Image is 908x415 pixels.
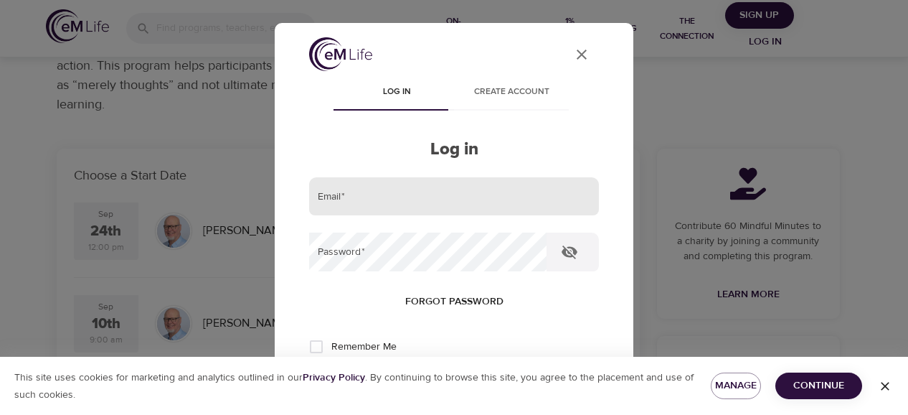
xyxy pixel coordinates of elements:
[399,289,509,315] button: Forgot password
[787,377,851,395] span: Continue
[348,85,445,100] span: Log in
[309,37,372,71] img: logo
[309,76,599,111] div: disabled tabs example
[722,377,749,395] span: Manage
[331,340,397,355] span: Remember Me
[463,85,560,100] span: Create account
[564,37,599,72] button: close
[405,293,503,311] span: Forgot password
[309,139,599,160] h2: Log in
[303,371,365,384] b: Privacy Policy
